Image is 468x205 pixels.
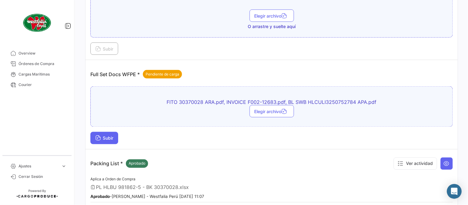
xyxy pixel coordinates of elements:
small: - [PERSON_NAME] - Westfalia Perú [DATE] 11:07 [90,194,204,199]
span: Cargas Marítimas [19,72,67,77]
span: FITO 30370028 ARA.pdf, INVOICE F002-12683.pdf, BL SWB HLCULI3250752784 APA.pdf [164,99,380,105]
span: expand_more [61,163,67,169]
b: Aprobado [90,194,110,199]
button: Ver actividad [394,158,437,170]
a: Órdenes de Compra [5,59,69,69]
span: Aprobado [129,161,145,166]
button: Elegir archivo [250,10,294,22]
button: Subir [90,43,118,55]
span: Courier [19,82,67,88]
span: Subir [95,136,113,141]
span: Ajustes [19,163,59,169]
p: Packing List * [90,159,148,168]
div: Abrir Intercom Messenger [447,184,462,199]
span: Cerrar Sesión [19,174,67,179]
span: Elegir archivo [255,13,289,18]
span: Overview [19,51,67,56]
button: Elegir archivo [250,105,294,117]
span: Pendiente de carga [146,72,179,77]
button: Subir [90,132,118,144]
span: Elegir archivo [255,109,289,114]
a: Courier [5,80,69,90]
span: PL HLBU 981862-5 - BK 30370028.xlsx [96,184,189,191]
img: client-50.png [22,7,52,38]
a: Overview [5,48,69,59]
span: O arrastre y suelte aquí [248,23,296,30]
span: Subir [95,46,113,51]
span: Órdenes de Compra [19,61,67,67]
p: Full Set Docs WFPE * [90,70,182,79]
span: Aplica a Orden de Compra [90,177,135,182]
a: Cargas Marítimas [5,69,69,80]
